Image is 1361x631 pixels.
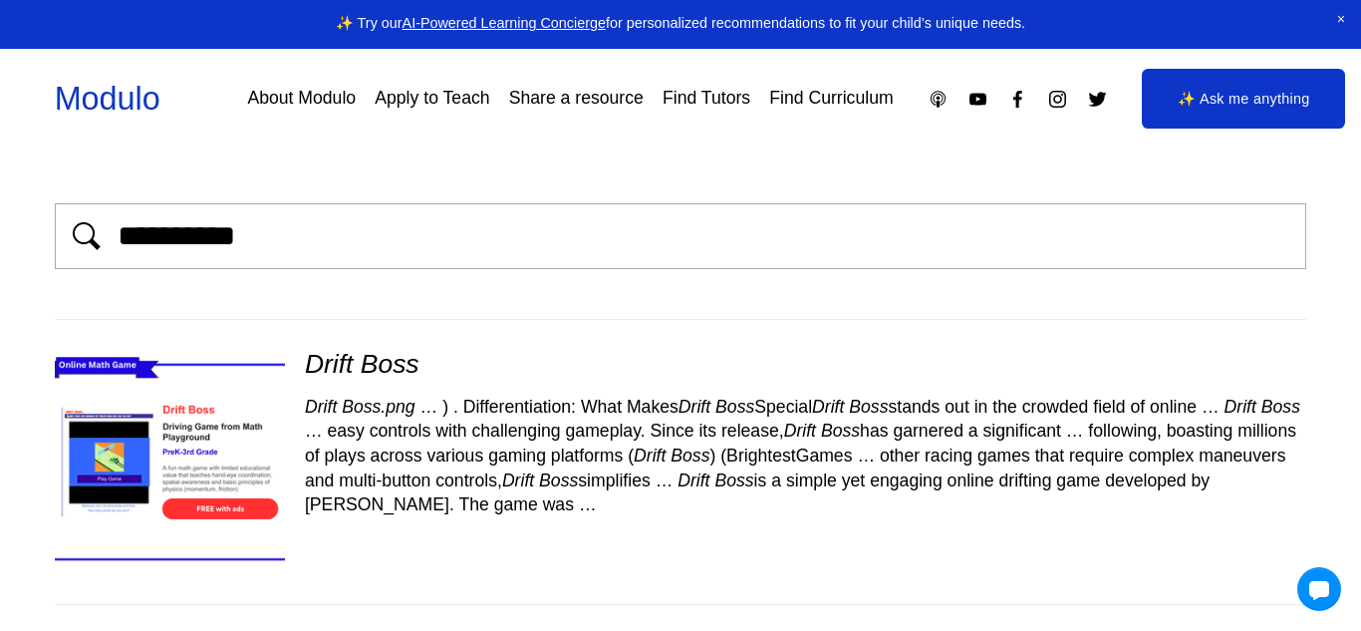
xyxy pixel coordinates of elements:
em: Drift [1225,397,1256,417]
em: Drift [502,471,534,490]
em: Drift [305,397,337,417]
span: is a simple yet engaging online drifting game developed by [PERSON_NAME]. The game was [305,471,1210,515]
em: Boss [539,471,578,490]
span: … [656,471,674,490]
a: YouTube [967,89,988,110]
em: Boss [714,471,753,490]
em: Boss [821,421,860,441]
a: About Modulo [247,82,356,117]
a: Instagram [1047,89,1068,110]
a: Share a resource [509,82,644,117]
span: … [420,397,438,417]
a: Apply to Teach [375,82,489,117]
a: Find Tutors [663,82,750,117]
span: … [1202,397,1220,417]
a: Apple Podcasts [928,89,949,110]
div: Drift Boss Drift Boss.png … ) . Differentiation: What MakesDrift BossSpecialDrift Bossstands out ... [55,320,1307,603]
em: Boss.png [342,397,415,417]
em: Drift [678,471,709,490]
em: Boss [361,349,419,379]
span: following, boasting millions of plays across various gaming platforms ( ) (BrightestGames [305,421,1296,466]
em: Boss [1261,397,1300,417]
a: ✨ Ask me anything [1142,69,1345,129]
a: Facebook [1007,89,1028,110]
span: other racing games that require complex maneuvers and multi-button controls, simplifies [305,446,1286,490]
span: easy controls with challenging gameplay. Since its release, has garnered a significant [328,421,1061,441]
em: Drift [634,446,666,466]
em: Drift [305,349,353,379]
em: Drift [812,397,844,417]
em: Drift [679,397,710,417]
span: … [305,421,323,441]
a: Modulo [55,81,160,117]
a: Find Curriculum [769,82,893,117]
em: Boss [671,446,709,466]
em: Drift [784,421,816,441]
a: Twitter [1087,89,1108,110]
span: … [579,494,597,514]
span: … [857,446,875,466]
em: Boss [715,397,754,417]
span: … [1066,421,1084,441]
span: ) . Differentiation: What Makes Special stands out in the crowded field of online [442,397,1197,417]
a: AI-Powered Learning Concierge [403,15,606,31]
em: Boss [849,397,888,417]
